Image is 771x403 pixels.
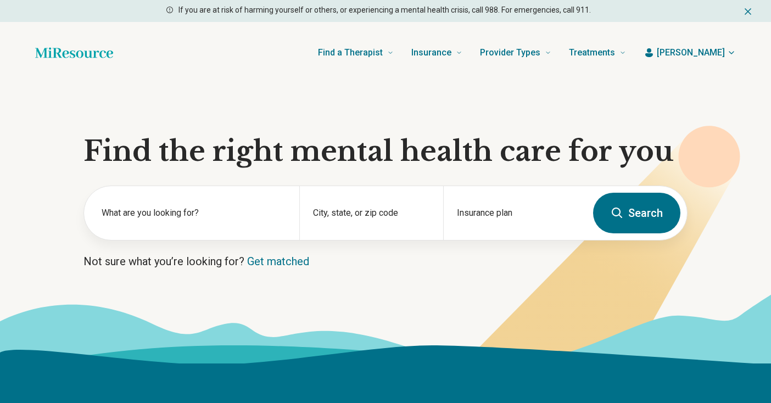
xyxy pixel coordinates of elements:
h1: Find the right mental health care for you [83,135,688,168]
p: If you are at risk of harming yourself or others, or experiencing a mental health crisis, call 98... [178,4,591,16]
button: Search [593,193,680,233]
a: Provider Types [480,31,551,75]
span: [PERSON_NAME] [657,46,725,59]
label: What are you looking for? [102,206,286,220]
a: Home page [35,42,113,64]
a: Treatments [569,31,626,75]
p: Not sure what you’re looking for? [83,254,688,269]
span: Provider Types [480,45,540,60]
button: Dismiss [742,4,753,18]
span: Insurance [411,45,451,60]
span: Treatments [569,45,615,60]
a: Insurance [411,31,462,75]
a: Get matched [247,255,309,268]
span: Find a Therapist [318,45,383,60]
a: Find a Therapist [318,31,394,75]
button: [PERSON_NAME] [644,46,736,59]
